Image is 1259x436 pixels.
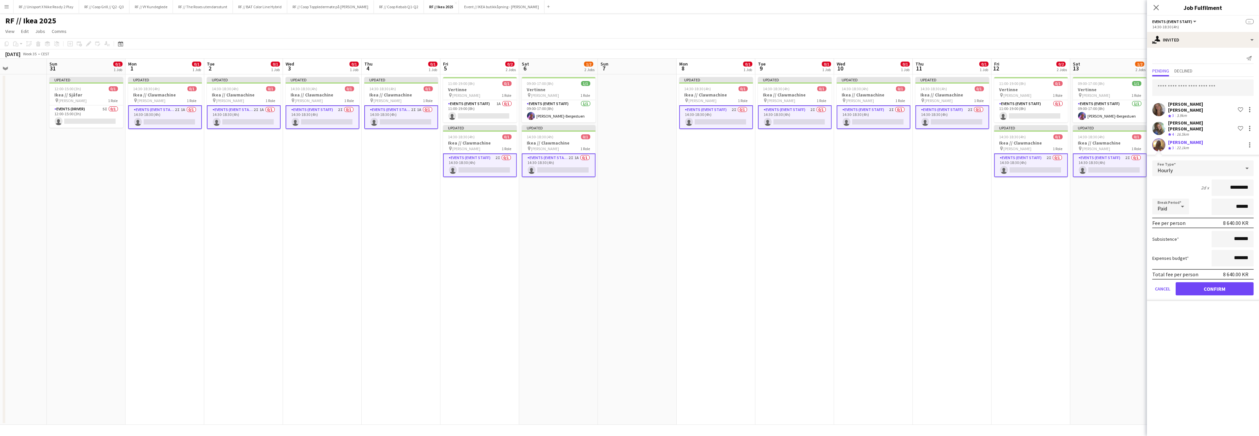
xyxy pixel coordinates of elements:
[49,27,69,36] a: Comms
[1158,167,1173,174] span: Hourly
[207,92,281,98] h3: Ikea // Clawmachine
[506,67,516,72] div: 2 Jobs
[846,98,874,103] span: [PERSON_NAME]
[192,67,201,72] div: 1 Job
[1152,19,1192,24] span: Events (Event Staff)
[758,61,766,67] span: Tue
[527,134,554,139] span: 14:30-18:30 (4h)
[522,153,596,177] app-card-role: Events (Event Staff)2I1A0/114:30-18:30 (4h)
[52,28,67,34] span: Comms
[291,86,318,91] span: 14:30-18:30 (4h)
[363,65,373,72] span: 4
[901,62,910,67] span: 0/1
[1152,220,1186,226] div: Fee per person
[364,77,438,82] div: Updated
[207,105,281,129] app-card-role: Events (Event Staff)2I1A0/114:30-18:30 (4h)
[443,87,517,93] h3: Vertinne
[345,86,354,91] span: 0/1
[350,62,359,67] span: 0/1
[442,65,448,72] span: 5
[502,81,512,86] span: 0/1
[21,28,29,34] span: Edit
[758,77,832,129] app-job-card: Updated14:30-18:30 (4h)0/1Ikea // Clawmachine [PERSON_NAME]1 RoleEvents (Event Staff)2I0/114:30-1...
[345,98,354,103] span: 1 Role
[1082,93,1110,98] span: [PERSON_NAME]
[739,86,748,91] span: 0/1
[758,92,832,98] h3: Ikea // Clawmachine
[295,98,323,103] span: [PERSON_NAME]
[443,61,448,67] span: Fri
[33,27,48,36] a: Jobs
[287,0,374,13] button: RF // Coop Toppledermøte på [PERSON_NAME]
[1172,113,1174,118] span: 3
[216,98,244,103] span: [PERSON_NAME]
[679,77,753,82] div: Updated
[1132,93,1141,98] span: 1 Role
[1152,255,1189,261] label: Expenses budget
[286,77,359,129] app-job-card: Updated14:30-18:30 (4h)0/1Ikea // Clawmachine [PERSON_NAME]1 RoleEvents (Event Staff)2I0/114:30-1...
[1168,101,1235,113] div: [PERSON_NAME] [PERSON_NAME]
[1158,205,1167,212] span: Paid
[502,134,512,139] span: 0/1
[350,67,358,72] div: 1 Job
[133,86,160,91] span: 14:30-18:30 (4h)
[1172,132,1174,137] span: 4
[1175,145,1190,151] div: 22.1km
[18,27,31,36] a: Edit
[127,65,137,72] span: 1
[817,98,826,103] span: 1 Role
[522,125,596,130] div: Updated
[921,86,947,91] span: 14:30-18:30 (4h)
[822,62,831,67] span: 0/1
[763,86,790,91] span: 14:30-18:30 (4h)
[1176,282,1254,295] button: Confirm
[1172,145,1174,150] span: 3
[14,0,79,13] button: RF // Unisport X Nike Ready 2 Play
[502,93,512,98] span: 1 Role
[837,61,845,67] span: Wed
[364,61,373,67] span: Thu
[522,125,596,177] app-job-card: Updated14:30-18:30 (4h)0/1Ikea // Clawmachine [PERSON_NAME]1 RoleEvents (Event Staff)2I1A0/114:30...
[994,77,1068,123] app-job-card: 11:00-19:00 (8h)0/1Vertinne [PERSON_NAME]1 RoleEvents (Event Staff)0/111:00-19:00 (8h)
[1053,81,1063,86] span: 0/1
[286,61,294,67] span: Wed
[1073,125,1147,177] app-job-card: Updated14:30-18:30 (4h)0/1Ikea // Clawmachine [PERSON_NAME]1 RoleEvents (Event Staff)2I0/114:30-1...
[374,98,402,103] span: [PERSON_NAME]
[187,98,197,103] span: 1 Role
[842,86,869,91] span: 14:30-18:30 (4h)
[584,67,595,72] div: 2 Jobs
[448,134,475,139] span: 14:30-18:30 (4h)
[1152,19,1197,24] button: Events (Event Staff)
[3,27,17,36] a: View
[758,77,832,82] div: Updated
[187,86,197,91] span: 0/1
[994,140,1068,146] h3: Ikea // Clawmachine
[1223,271,1248,278] div: 8 640.00 KR
[128,61,137,67] span: Mon
[207,77,281,82] div: Updated
[999,81,1026,86] span: 11:00-19:00 (8h)
[689,98,717,103] span: [PERSON_NAME]
[679,92,753,98] h3: Ikea // Clawmachine
[443,125,517,130] div: Updated
[1246,19,1254,24] span: --
[522,140,596,146] h3: Ikea // Clawmachine
[1147,3,1259,12] h3: Job Fulfilment
[1053,93,1063,98] span: 1 Role
[128,77,202,129] app-job-card: Updated14:30-18:30 (4h)0/1Ikea // Clawmachine [PERSON_NAME]1 RoleEvents (Event Staff)2I1A0/114:30...
[364,77,438,129] app-job-card: Updated14:30-18:30 (4h)0/1Ikea // Clawmachine [PERSON_NAME]1 RoleEvents (Event Staff)2I1A0/114:30...
[1132,134,1141,139] span: 0/1
[522,77,596,123] app-job-card: 09:00-17:00 (8h)1/1Vertinne [PERSON_NAME]1 RoleEvents (Event Staff)1/109:00-17:00 (8h)[PERSON_NAM...
[212,86,239,91] span: 14:30-18:30 (4h)
[522,100,596,123] app-card-role: Events (Event Staff)1/109:00-17:00 (8h)[PERSON_NAME]-Bergestuen
[109,86,118,91] span: 0/1
[443,77,517,123] app-job-card: 11:00-19:00 (8h)0/1Vertinne [PERSON_NAME]1 RoleEvents (Event Staff)1A0/111:00-19:00 (8h)
[173,0,233,13] button: RF // The Roses utendørsstunt
[271,67,280,72] div: 1 Job
[521,65,529,72] span: 6
[207,61,214,67] span: Tue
